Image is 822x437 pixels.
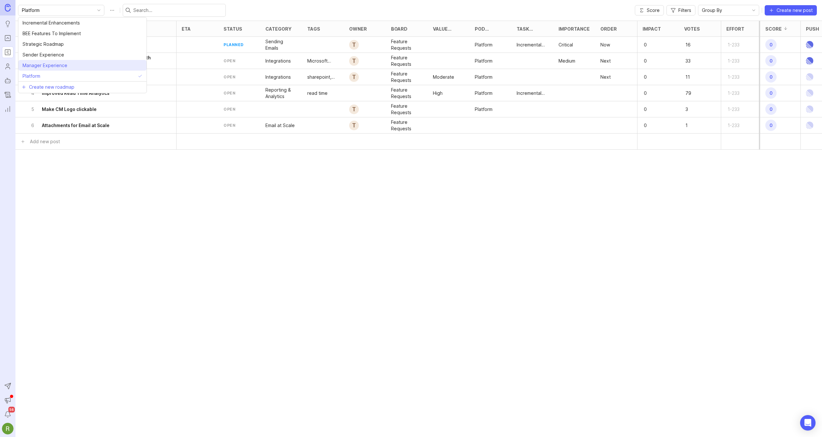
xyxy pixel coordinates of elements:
p: 1-233 [726,73,746,82]
p: 16 [684,40,704,49]
div: open [224,123,235,128]
a: Changelog [2,89,14,101]
div: T [349,121,359,130]
span: 0 [765,104,777,115]
p: Incremental Enhancement [517,42,548,48]
div: category [265,26,292,31]
svg: prefix icon Plus [21,84,26,90]
div: tags [307,26,320,31]
p: Now [600,42,610,48]
img: Linear Logo [806,53,813,69]
p: Critical [559,42,573,48]
img: Linear Logo [806,101,813,117]
div: T [349,56,359,66]
div: open [224,90,235,96]
a: Roadmaps [2,46,14,58]
p: Feature Requests [391,119,423,132]
p: Email at Scale [265,122,295,129]
p: 1-233 [726,56,746,65]
p: 0 [643,105,663,114]
div: Task Type [517,26,540,31]
p: Reporting & Analytics [265,87,297,100]
p: Feature Requests [391,38,423,51]
p: 0 [643,56,663,65]
div: Moderate [433,74,454,80]
div: Value Scale [433,26,457,31]
div: Add new post [30,138,60,145]
div: Feature Requests [391,87,423,100]
span: Incremental Enhancements [23,19,80,26]
span: 0 [765,120,777,131]
div: status [224,26,242,31]
h6: Make CM Logo clickable [42,106,97,113]
p: 1-233 [726,105,746,114]
p: Platform [475,42,492,48]
div: T [349,40,359,50]
span: Sender Experience [23,51,64,58]
div: Open Intercom Messenger [800,415,816,431]
p: 1-233 [726,121,746,130]
div: open [224,58,235,64]
p: 0 [643,89,663,98]
p: Platform [475,74,492,80]
span: 0 [765,39,777,50]
div: Sending Emails [265,38,297,51]
div: Integrations [265,58,291,64]
div: Feature Requests [391,55,423,67]
img: Linear Logo [806,37,813,53]
div: Importance [559,26,590,31]
p: Feature Requests [391,71,423,84]
button: Score [635,5,664,15]
button: Roadmap options [107,5,117,15]
svg: toggle icon [749,8,759,13]
p: Integrations [265,74,291,80]
span: Score [647,7,660,14]
p: Platform [475,106,492,113]
div: owner [349,26,367,31]
p: Next [600,58,611,64]
p: 3 [684,105,704,114]
p: Incremental Enhancement [517,90,548,96]
button: Create new post [765,5,817,15]
div: Pod Ownership [475,26,504,31]
input: Platform [22,7,93,14]
img: Linear Logo [806,117,813,133]
img: Canny Home [5,4,11,11]
p: Medium [559,58,575,64]
div: sharepoint, Incremental Enhancements [307,74,339,80]
h6: Attachments for Email at Scale [42,122,110,129]
button: Filters [666,5,695,15]
div: T [349,72,359,82]
div: Effort [726,26,744,31]
a: Portal [2,32,14,44]
div: planned [224,42,244,47]
span: Create new post [777,7,813,14]
p: Microsoft Stream, integrations, videos [307,58,339,64]
span: Manager Experience [23,62,67,69]
p: 11 [684,73,704,82]
button: Send to Autopilot [2,380,14,392]
p: 5 [30,106,35,113]
img: Linear Logo [806,69,813,85]
p: 1 [684,121,704,130]
span: Filters [678,7,691,14]
span: Platform [23,73,40,80]
svg: check icon [138,74,145,78]
div: Next [600,74,611,80]
button: 5Make CM Logo clickable [30,101,158,117]
img: Ryan Duguid [2,423,14,434]
span: 0 [765,55,777,66]
span: Create new roadmap [29,84,74,90]
div: Order [600,26,617,31]
p: 0 [643,73,663,82]
div: T [349,104,359,114]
